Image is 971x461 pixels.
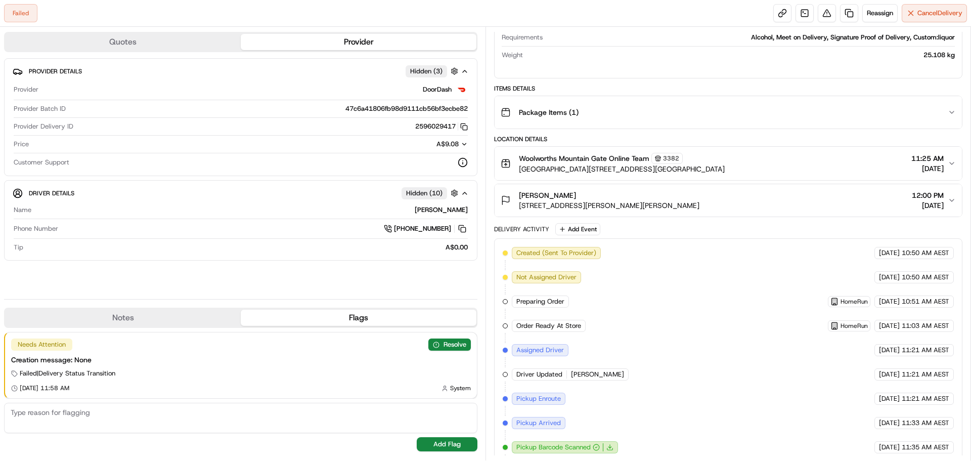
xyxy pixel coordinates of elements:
button: Provider [241,34,476,50]
span: Not Assigned Driver [516,273,577,282]
span: Provider Batch ID [14,104,66,113]
button: Add Flag [417,437,477,451]
button: Woolworths Mountain Gate Online Team3382[GEOGRAPHIC_DATA][STREET_ADDRESS][GEOGRAPHIC_DATA]11:25 A... [495,147,962,180]
span: [STREET_ADDRESS][PERSON_NAME][PERSON_NAME] [519,200,699,211]
button: Reassign [862,4,898,22]
button: Package Items (1) [495,96,962,129]
button: Pickup Barcode Scanned [516,443,600,452]
span: Package Items ( 1 ) [519,107,579,117]
span: Hidden ( 3 ) [410,67,443,76]
span: Pickup Arrived [516,418,561,428]
span: [DATE] [879,443,900,452]
span: Woolworths Mountain Gate Online Team [519,153,649,163]
span: Created (Sent To Provider) [516,248,596,258]
span: Pickup Enroute [516,394,561,403]
span: HomeRun [841,322,868,330]
span: 11:21 AM AEST [902,370,949,379]
button: Flags [241,310,476,326]
span: 12:00 PM [912,190,944,200]
span: HomeRun [841,298,868,306]
button: Resolve [428,339,471,351]
div: Alcohol, Meet on Delivery, Signature Proof of Delivery, Custom:liquor [547,33,955,42]
div: Needs Attention [11,339,72,351]
img: doordash_logo_v2.png [456,83,468,96]
button: Provider DetailsHidden (3) [13,63,469,79]
span: Name [14,205,31,215]
span: [DATE] 11:58 AM [20,384,69,392]
span: [DATE] [879,297,900,306]
span: Cancel Delivery [917,9,962,18]
div: Items Details [494,85,962,93]
span: Hidden ( 10 ) [406,189,443,198]
span: System [450,384,471,392]
span: Pickup Barcode Scanned [516,443,591,452]
span: 11:21 AM AEST [902,346,949,355]
button: CancelDelivery [902,4,967,22]
div: A$0.00 [27,243,468,252]
span: [DATE] [879,273,900,282]
span: 11:21 AM AEST [902,394,949,403]
div: Location Details [494,135,962,143]
span: [PHONE_NUMBER] [394,224,451,233]
button: Hidden (10) [402,187,461,199]
button: Hidden (3) [406,65,461,77]
a: [PHONE_NUMBER] [384,223,468,234]
button: Driver DetailsHidden (10) [13,185,469,201]
span: Tip [14,243,23,252]
span: [DATE] [912,200,944,211]
span: 10:50 AM AEST [902,248,949,258]
button: Notes [5,310,241,326]
span: [DATE] [911,163,944,174]
button: Quotes [5,34,241,50]
span: Assigned Driver [516,346,564,355]
span: Provider Details [29,67,82,75]
span: 10:50 AM AEST [902,273,949,282]
span: Provider Delivery ID [14,122,73,131]
button: [PERSON_NAME][STREET_ADDRESS][PERSON_NAME][PERSON_NAME]12:00 PM[DATE] [495,184,962,217]
button: Add Event [555,223,600,235]
span: Provider [14,85,38,94]
span: 10:51 AM AEST [902,297,949,306]
span: 11:03 AM AEST [902,321,949,330]
span: Phone Number [14,224,58,233]
span: 11:33 AM AEST [902,418,949,428]
span: [PERSON_NAME] [519,190,576,200]
span: [DATE] [879,248,900,258]
span: 11:35 AM AEST [902,443,949,452]
span: [DATE] [879,418,900,428]
span: Customer Support [14,158,69,167]
span: [PERSON_NAME] [571,370,624,379]
div: Creation message: None [11,355,471,365]
div: [PERSON_NAME] [35,205,468,215]
span: Order Ready At Store [516,321,581,330]
span: 3382 [663,154,679,162]
span: Driver Details [29,189,74,197]
span: Preparing Order [516,297,564,306]
span: DoorDash [423,85,452,94]
span: A$9.08 [436,140,459,148]
span: Price [14,140,29,149]
span: [GEOGRAPHIC_DATA][STREET_ADDRESS][GEOGRAPHIC_DATA] [519,164,725,174]
span: [DATE] [879,321,900,330]
span: [DATE] [879,370,900,379]
span: Requirements [502,33,543,42]
span: Weight [502,51,523,60]
div: 25.108 kg [527,51,955,60]
span: 47c6a41806fb98d9111cb56bf3ecbe82 [345,104,468,113]
span: [DATE] [879,394,900,403]
span: Reassign [867,9,893,18]
span: 11:25 AM [911,153,944,163]
span: Driver Updated [516,370,562,379]
div: Delivery Activity [494,225,549,233]
span: [DATE] [879,346,900,355]
button: 2596029417 [415,122,468,131]
span: Failed | Delivery Status Transition [20,369,115,378]
button: A$9.08 [379,140,468,149]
